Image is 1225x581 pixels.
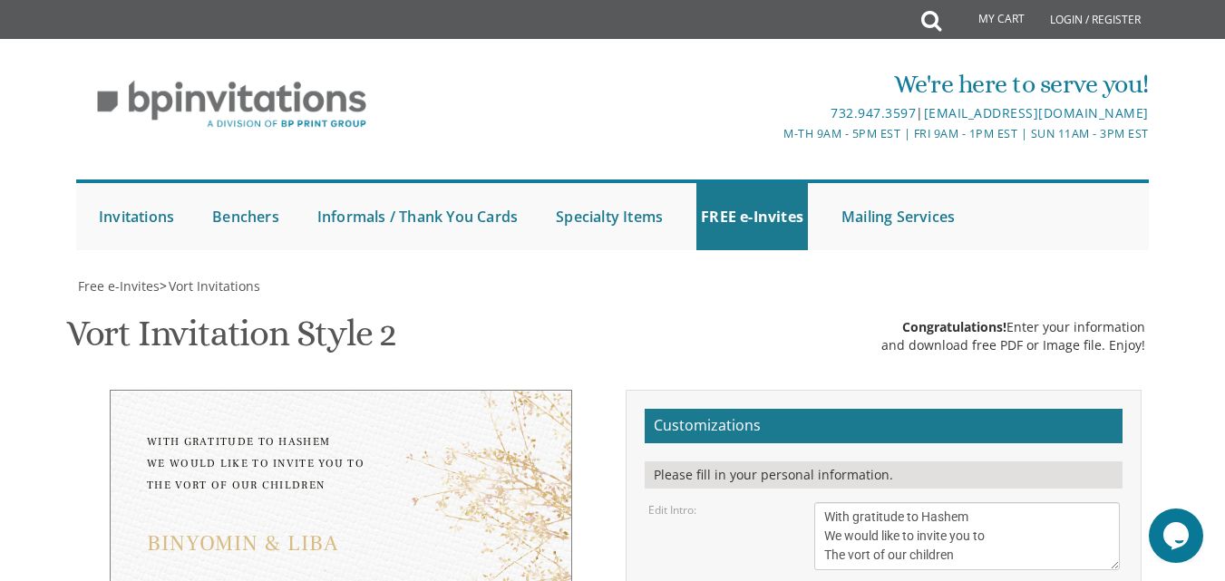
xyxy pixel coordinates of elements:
iframe: chat widget [1149,508,1207,563]
img: BP Invitation Loft [76,67,387,142]
a: Mailing Services [837,183,959,250]
h1: Vort Invitation Style 2 [66,314,396,367]
a: Free e-Invites [76,277,160,295]
a: [EMAIL_ADDRESS][DOMAIN_NAME] [924,104,1149,121]
a: 732.947.3597 [831,104,916,121]
a: Specialty Items [551,183,667,250]
span: Free e-Invites [78,277,160,295]
a: Vort Invitations [167,277,260,295]
a: Informals / Thank You Cards [313,183,522,250]
div: We're here to serve you! [434,66,1149,102]
h2: Customizations [645,409,1123,443]
div: Please fill in your personal information. [645,461,1123,489]
label: Edit Intro: [648,502,696,518]
div: Enter your information [881,318,1145,336]
span: > [160,277,260,295]
textarea: With gratitude to Hashem We would like to invite you to The vort of our children [814,502,1119,570]
span: Vort Invitations [169,277,260,295]
div: and download free PDF or Image file. Enjoy! [881,336,1145,354]
div: | [434,102,1149,124]
span: Congratulations! [902,318,1006,335]
a: My Cart [939,2,1037,38]
div: Binyomin & Liba [147,533,535,555]
div: M-Th 9am - 5pm EST | Fri 9am - 1pm EST | Sun 11am - 3pm EST [434,124,1149,143]
a: Benchers [208,183,284,250]
a: FREE e-Invites [696,183,808,250]
div: With gratitude to Hashem We would like to invite you to The vort of our children [147,431,535,497]
a: Invitations [94,183,179,250]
